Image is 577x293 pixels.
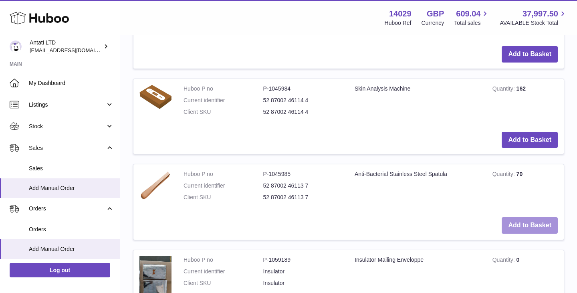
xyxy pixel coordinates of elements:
button: Add to Basket [502,217,558,234]
span: Sales [29,165,114,172]
button: Add to Basket [502,46,558,63]
td: 70 [486,164,564,211]
dd: 52 87002 46114 4 [263,97,343,104]
dd: P-1059189 [263,256,343,264]
td: 162 [486,79,564,126]
div: Currency [422,19,444,27]
span: Orders [29,226,114,233]
strong: 14029 [389,8,412,19]
dt: Client SKU [184,279,263,287]
td: Anti-Bacterial Stainless Steel Spatula [349,164,486,211]
dd: 52 87002 46114 4 [263,108,343,116]
dd: Insulator [263,268,343,275]
dd: Insulator [263,279,343,287]
td: Skin Analysis Machine [349,79,486,126]
strong: Quantity [492,85,516,94]
dt: Huboo P no [184,170,263,178]
button: Add to Basket [502,132,558,148]
span: 37,997.50 [523,8,558,19]
span: 609.04 [456,8,480,19]
span: Sales [29,144,105,152]
strong: Quantity [492,171,516,179]
dt: Current identifier [184,268,263,275]
dd: 52 87002 46113 7 [263,194,343,201]
span: AVAILABLE Stock Total [500,19,567,27]
span: Add Manual Order [29,245,114,253]
div: Huboo Ref [385,19,412,27]
dt: Huboo P no [184,85,263,93]
span: Total sales [454,19,490,27]
img: toufic@antatiskin.com [10,40,22,53]
span: Orders [29,205,105,212]
dt: Current identifier [184,182,263,190]
dd: P-1045984 [263,85,343,93]
dt: Client SKU [184,194,263,201]
span: Stock [29,123,105,130]
strong: Quantity [492,257,516,265]
a: Log out [10,263,110,277]
dt: Huboo P no [184,256,263,264]
span: [EMAIL_ADDRESS][DOMAIN_NAME] [30,47,118,53]
dt: Current identifier [184,97,263,104]
strong: GBP [427,8,444,19]
div: Antati LTD [30,39,102,54]
dd: 52 87002 46113 7 [263,182,343,190]
img: Anti-Bacterial Stainless Steel Spatula [139,170,171,200]
dd: P-1045985 [263,170,343,178]
a: 609.04 Total sales [454,8,490,27]
span: My Dashboard [29,79,114,87]
span: Add Manual Order [29,184,114,192]
span: Listings [29,101,105,109]
img: Skin Analysis Machine [139,85,171,109]
a: 37,997.50 AVAILABLE Stock Total [500,8,567,27]
dt: Client SKU [184,108,263,116]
